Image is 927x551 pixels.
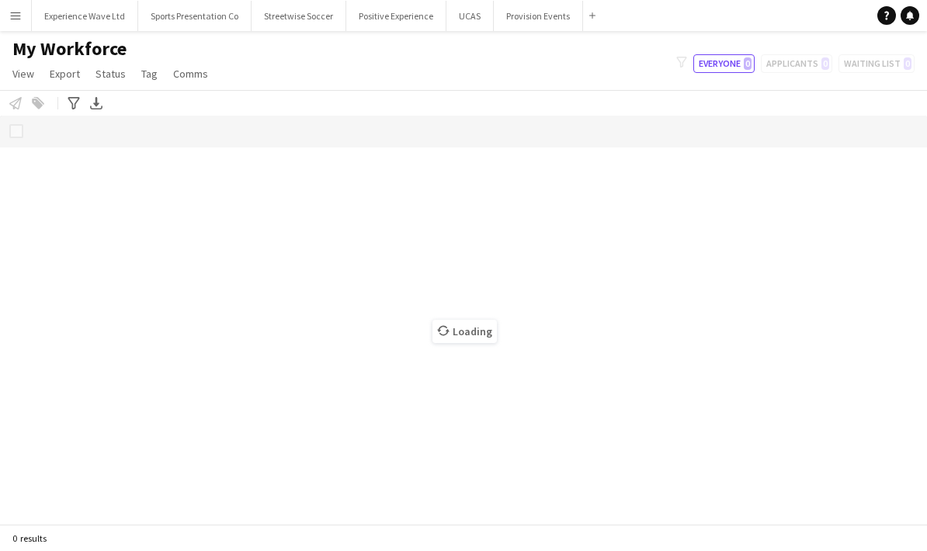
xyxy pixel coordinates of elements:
button: UCAS [446,1,494,31]
button: Positive Experience [346,1,446,31]
span: Tag [141,67,158,81]
span: 0 [744,57,752,70]
app-action-btn: Advanced filters [64,94,83,113]
a: View [6,64,40,84]
span: Comms [173,67,208,81]
button: Experience Wave Ltd [32,1,138,31]
a: Status [89,64,132,84]
span: Status [95,67,126,81]
a: Tag [135,64,164,84]
a: Export [43,64,86,84]
span: My Workforce [12,37,127,61]
span: View [12,67,34,81]
button: Sports Presentation Co [138,1,252,31]
span: Loading [432,320,497,343]
span: Export [50,67,80,81]
button: Streetwise Soccer [252,1,346,31]
a: Comms [167,64,214,84]
button: Everyone0 [693,54,755,73]
button: Provision Events [494,1,583,31]
app-action-btn: Export XLSX [87,94,106,113]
